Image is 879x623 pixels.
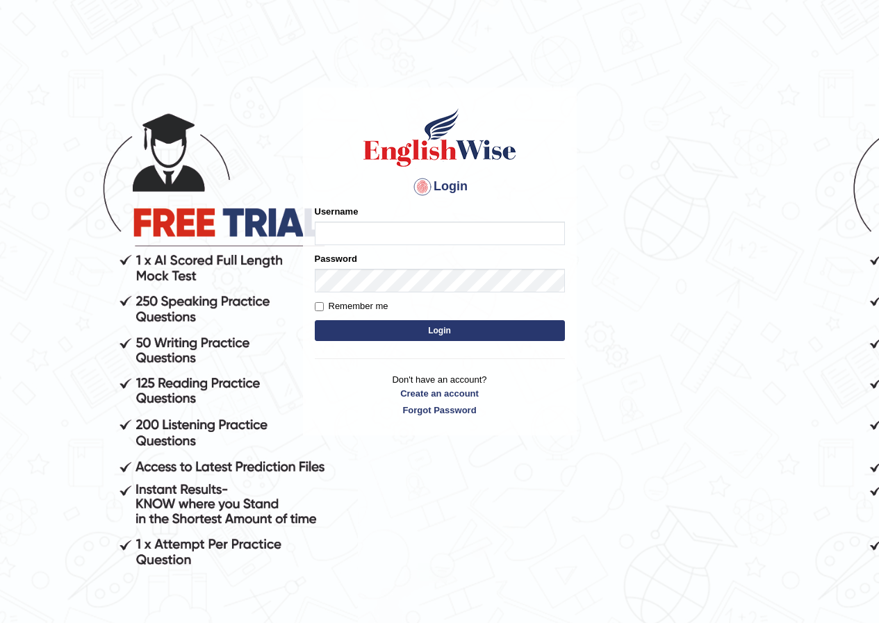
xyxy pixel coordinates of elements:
[315,205,359,218] label: Username
[315,320,565,341] button: Login
[315,299,388,313] label: Remember me
[315,404,565,417] a: Forgot Password
[315,373,565,416] p: Don't have an account?
[315,302,324,311] input: Remember me
[315,176,565,198] h4: Login
[361,106,519,169] img: Logo of English Wise sign in for intelligent practice with AI
[315,252,357,265] label: Password
[315,387,565,400] a: Create an account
